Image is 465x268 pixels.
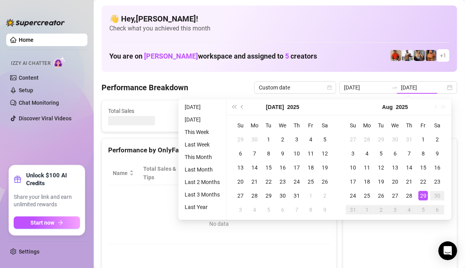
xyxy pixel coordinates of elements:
input: Start date [344,83,388,92]
span: Check what you achieved this month [109,24,449,33]
span: + 1 [440,51,446,60]
a: Home [19,37,34,43]
img: logo-BBDzfeDw.svg [6,19,65,27]
img: JG [426,50,436,61]
span: gift [14,175,21,183]
div: Open Intercom Messenger [438,241,457,260]
th: Total Sales & Tips [139,161,187,185]
img: JUSTIN [402,50,413,61]
h4: 👋 Hey, [PERSON_NAME] ! [109,13,449,24]
input: End date [401,83,445,92]
span: Share your link and earn unlimited rewards [14,193,80,209]
span: swap-right [392,84,398,91]
a: Discover Viral Videos [19,115,71,121]
span: Total Sales [108,107,179,115]
h4: Performance Breakdown [102,82,188,93]
span: Izzy AI Chatter [11,60,50,67]
button: Start nowarrow-right [14,216,80,229]
span: Name [113,169,128,177]
th: Sales / Hour [238,161,278,185]
span: calendar [327,85,332,90]
span: to [392,84,398,91]
h1: You are on workspace and assigned to creators [109,52,317,61]
span: Active Chats [199,107,270,115]
div: Sales by OnlyFans Creator [349,145,451,155]
a: Setup [19,87,33,93]
span: 5 [285,52,289,60]
div: Est. Hours Worked [192,164,227,182]
span: arrow-right [58,220,63,225]
img: AI Chatter [53,57,66,68]
img: Justin [390,50,401,61]
a: Chat Monitoring [19,100,59,106]
th: Chat Conversion [278,161,330,185]
span: Chat Conversion [283,164,319,182]
span: Messages Sent [289,107,360,115]
span: Sales / Hour [243,164,267,182]
div: No data [116,220,322,228]
span: [PERSON_NAME] [144,52,198,60]
span: Custom date [259,82,331,93]
span: Total Sales & Tips [143,164,176,182]
th: Name [108,161,139,185]
a: Content [19,75,39,81]
a: Settings [19,248,39,255]
div: Performance by OnlyFans Creator [108,145,330,155]
span: Start now [31,220,55,226]
strong: Unlock $100 AI Credits [26,172,80,187]
img: George [414,50,425,61]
